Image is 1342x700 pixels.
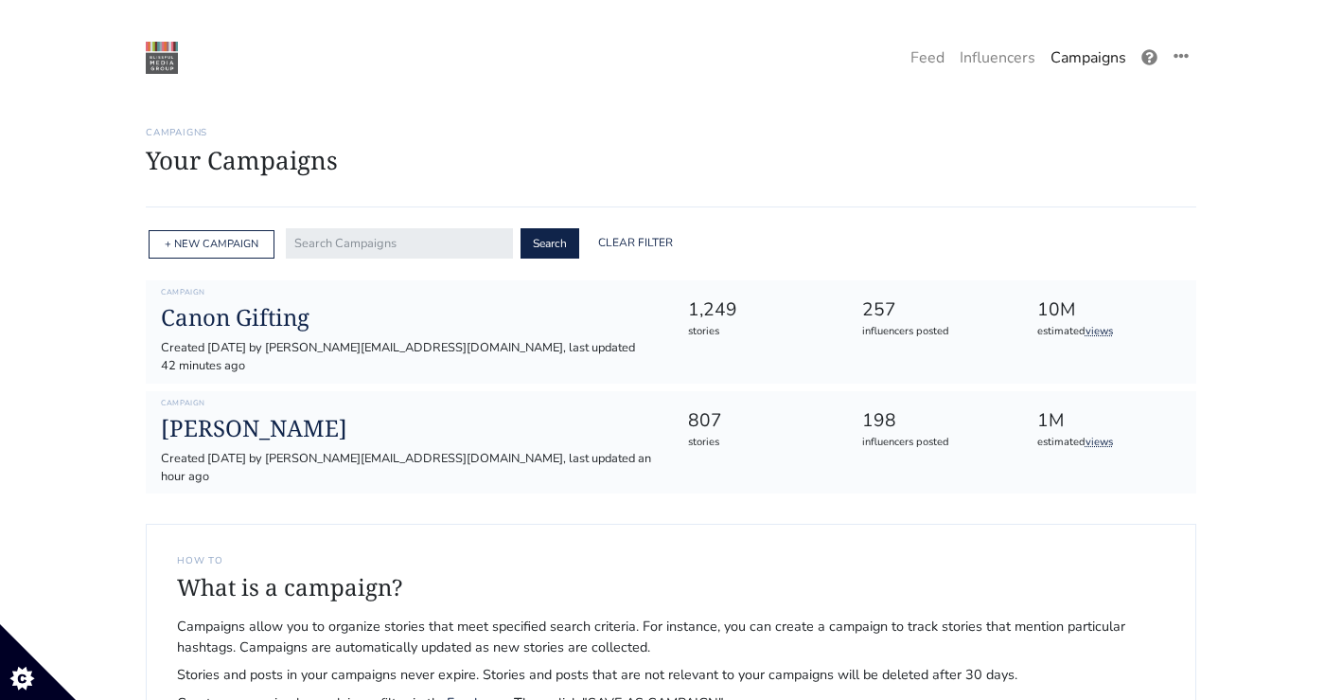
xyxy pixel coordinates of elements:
div: influencers posted [862,324,1003,340]
h6: Campaign [161,399,657,408]
a: Feed [903,39,952,77]
div: Created [DATE] by [PERSON_NAME][EMAIL_ADDRESS][DOMAIN_NAME], last updated an hour ago [161,450,657,486]
h1: Your Campaigns [146,146,1196,175]
a: views [1086,435,1113,449]
div: 257 [862,296,1003,324]
h6: How to [177,555,1165,566]
a: Campaigns [1043,39,1134,77]
a: views [1086,324,1113,338]
h4: What is a campaign? [177,574,1165,601]
span: Stories and posts in your campaigns never expire. Stories and posts that are not relevant to your... [177,665,1165,686]
span: Campaigns allow you to organize stories that meet specified search criteria. For instance, you ca... [177,617,1165,657]
div: 10M [1037,296,1178,324]
div: 807 [688,407,829,435]
button: Search [521,228,579,259]
h6: Campaign [161,288,657,297]
a: [PERSON_NAME] [161,415,657,442]
a: Canon Gifting [161,304,657,332]
div: stories [688,435,829,451]
input: Search Campaigns [286,228,513,259]
div: 1M [1037,407,1178,435]
div: 198 [862,407,1003,435]
div: influencers posted [862,435,1003,451]
div: estimated [1037,324,1178,340]
a: + NEW CAMPAIGN [165,237,258,251]
a: Clear Filter [587,228,684,259]
div: stories [688,324,829,340]
h6: Campaigns [146,127,1196,138]
a: Influencers [952,39,1043,77]
div: estimated [1037,435,1178,451]
div: 1,249 [688,296,829,324]
div: Created [DATE] by [PERSON_NAME][EMAIL_ADDRESS][DOMAIN_NAME], last updated 42 minutes ago [161,339,657,375]
img: 22:22:48_1550874168 [146,42,178,74]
